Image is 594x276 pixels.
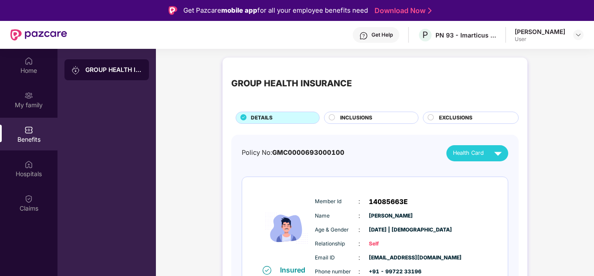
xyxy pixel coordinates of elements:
img: svg+xml;base64,PHN2ZyBpZD0iQ2xhaW0iIHhtbG5zPSJodHRwOi8vd3d3LnczLm9yZy8yMDAwL3N2ZyIgd2lkdGg9IjIwIi... [24,194,33,203]
span: : [358,253,360,262]
button: Health Card [446,145,508,161]
span: Relationship [315,240,358,248]
div: GROUP HEALTH INSURANCE [85,65,142,74]
div: Insured [280,266,310,274]
div: PN 93 - Imarticus Learning Private Limited [435,31,496,39]
span: +91 - 99722 33196 [369,268,412,276]
div: GROUP HEALTH INSURANCE [231,77,352,90]
span: Self [369,240,412,248]
span: INCLUSIONS [340,114,372,122]
span: Email ID [315,254,358,262]
a: Download Now [375,6,429,15]
div: Get Pazcare for all your employee benefits need [183,5,368,16]
img: icon [260,191,313,265]
span: P [422,30,428,40]
span: Health Card [453,149,484,157]
div: Get Help [371,31,393,38]
img: Logo [169,6,177,15]
span: Phone number [315,268,358,276]
div: User [515,36,565,43]
span: DETAILS [251,114,273,122]
span: [DATE] | [DEMOGRAPHIC_DATA] [369,226,412,234]
img: svg+xml;base64,PHN2ZyBpZD0iRHJvcGRvd24tMzJ4MzIiIHhtbG5zPSJodHRwOi8vd3d3LnczLm9yZy8yMDAwL3N2ZyIgd2... [575,31,582,38]
img: svg+xml;base64,PHN2ZyBpZD0iSGVscC0zMngzMiIgeG1sbnM9Imh0dHA6Ly93d3cudzMub3JnLzIwMDAvc3ZnIiB3aWR0aD... [359,31,368,40]
span: : [358,211,360,221]
img: Stroke [428,6,432,15]
div: [PERSON_NAME] [515,27,565,36]
img: svg+xml;base64,PHN2ZyB3aWR0aD0iMjAiIGhlaWdodD0iMjAiIHZpZXdCb3g9IjAgMCAyMCAyMCIgZmlsbD0ibm9uZSIgeG... [71,66,80,75]
span: GMC0000693000100 [272,149,344,157]
span: EXCLUSIONS [439,114,472,122]
span: [PERSON_NAME] [369,212,412,220]
img: svg+xml;base64,PHN2ZyB4bWxucz0iaHR0cDovL3d3dy53My5vcmcvMjAwMC9zdmciIHdpZHRoPSIxNiIgaGVpZ2h0PSIxNi... [263,266,271,275]
img: svg+xml;base64,PHN2ZyB3aWR0aD0iMjAiIGhlaWdodD0iMjAiIHZpZXdCb3g9IjAgMCAyMCAyMCIgZmlsbD0ibm9uZSIgeG... [24,91,33,100]
span: [EMAIL_ADDRESS][DOMAIN_NAME] [369,254,412,262]
img: New Pazcare Logo [10,29,67,41]
span: Member Id [315,198,358,206]
span: Name [315,212,358,220]
img: svg+xml;base64,PHN2ZyB4bWxucz0iaHR0cDovL3d3dy53My5vcmcvMjAwMC9zdmciIHZpZXdCb3g9IjAgMCAyNCAyNCIgd2... [490,146,506,161]
img: svg+xml;base64,PHN2ZyBpZD0iSG9tZSIgeG1sbnM9Imh0dHA6Ly93d3cudzMub3JnLzIwMDAvc3ZnIiB3aWR0aD0iMjAiIG... [24,57,33,65]
img: svg+xml;base64,PHN2ZyBpZD0iSG9zcGl0YWxzIiB4bWxucz0iaHR0cDovL3d3dy53My5vcmcvMjAwMC9zdmciIHdpZHRoPS... [24,160,33,169]
div: Policy No: [242,148,344,158]
span: 14085663E [369,197,408,207]
span: Age & Gender [315,226,358,234]
span: : [358,225,360,235]
span: : [358,239,360,249]
img: svg+xml;base64,PHN2ZyBpZD0iQmVuZWZpdHMiIHhtbG5zPSJodHRwOi8vd3d3LnczLm9yZy8yMDAwL3N2ZyIgd2lkdGg9Ij... [24,126,33,134]
span: : [358,197,360,206]
strong: mobile app [221,6,257,14]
